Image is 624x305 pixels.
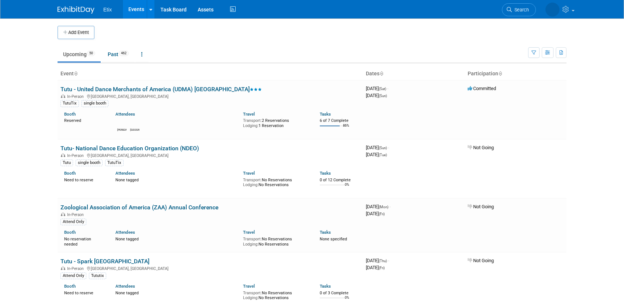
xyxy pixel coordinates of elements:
th: Dates [363,68,465,80]
span: [DATE] [366,265,385,270]
span: Committed [468,86,496,91]
span: (Thu) [379,259,387,263]
div: No Reservations No Reservations [243,176,309,188]
span: In-Person [67,266,86,271]
span: [DATE] [366,145,389,150]
span: Lodging: [243,242,259,247]
span: Not Going [468,145,494,150]
div: 6 of 7 Complete [320,118,360,123]
span: In-Person [67,212,86,217]
a: Attendees [115,171,135,176]
span: Lodging: [243,123,259,128]
span: Search [512,7,529,13]
img: In-Person Event [61,266,65,270]
span: Lodging: [243,182,259,187]
img: Lakisha Cooper [117,119,126,127]
div: Attend Only [60,219,86,225]
span: - [388,145,389,150]
span: [DATE] [366,204,391,209]
span: In-Person [67,153,86,158]
a: Sort by Start Date [379,71,383,76]
a: Upcoming50 [58,47,101,61]
span: - [389,204,391,209]
div: [GEOGRAPHIC_DATA], [GEOGRAPHIC_DATA] [60,265,360,271]
div: TutuTix [60,100,79,107]
span: [DATE] [366,93,387,98]
a: Attendees [115,284,135,289]
span: 50 [87,51,95,56]
a: Attendees [115,112,135,117]
div: Reserved [64,117,104,123]
span: Transport: [243,118,262,123]
span: (Sat) [379,87,386,91]
span: (Fri) [379,266,385,270]
th: Participation [465,68,566,80]
a: Search [502,3,536,16]
span: Transport: [243,237,262,241]
div: No Reservations No Reservations [243,289,309,301]
span: [DATE] [366,258,389,263]
div: Attend Only [60,273,86,279]
div: 0 of 12 Complete [320,178,360,183]
a: Tasks [320,171,331,176]
div: Need to reserve [64,289,104,296]
a: Booth [64,230,76,235]
a: Travel [243,112,255,117]
div: single booth [76,160,103,166]
a: Booth [64,171,76,176]
span: - [387,86,388,91]
span: Lodging: [243,295,259,300]
div: No Reservations No Reservations [243,235,309,247]
span: 462 [119,51,129,56]
div: 0 of 3 Complete [320,291,360,296]
img: Jared McEntire [545,3,559,17]
img: ExhibitDay [58,6,94,14]
span: Transport: [243,178,262,182]
span: (Fri) [379,212,385,216]
div: TutuTix [105,160,124,166]
td: 0% [345,183,349,193]
a: Sort by Participation Type [498,71,502,76]
img: In-Person Event [61,212,65,216]
span: Etix [103,7,112,13]
div: No reservation needed [64,235,104,247]
button: Add Event [58,26,94,39]
a: Tutu- National Dance Education Organization (NDEO) [60,145,199,152]
a: Attendees [115,230,135,235]
div: single booth [82,100,108,107]
span: - [388,258,389,263]
span: [DATE] [366,211,385,216]
a: Zoological Association of America (ZAA) Annual Conference [60,204,218,211]
a: Booth [64,112,76,117]
a: Tasks [320,284,331,289]
img: Sydney Lyman [130,119,139,127]
img: In-Person Event [61,94,65,98]
div: Need to reserve [64,176,104,183]
div: Tututix [89,273,106,279]
span: Not Going [468,204,494,209]
span: [DATE] [366,86,388,91]
span: (Sun) [379,146,387,150]
span: [DATE] [366,152,387,157]
span: Not Going [468,258,494,263]
span: (Sun) [379,94,387,98]
div: None tagged [115,176,238,183]
span: (Tue) [379,153,387,157]
a: Travel [243,230,255,235]
td: 86% [343,124,349,134]
div: Lakisha Cooper [117,127,126,132]
span: In-Person [67,94,86,99]
a: Sort by Event Name [74,71,77,76]
div: Sydney Lyman [130,127,139,132]
th: Event [58,68,363,80]
img: In-Person Event [61,153,65,157]
a: Travel [243,171,255,176]
a: Tutu - Spark [GEOGRAPHIC_DATA] [60,258,149,265]
a: Booth [64,284,76,289]
span: None specified [320,237,347,241]
div: [GEOGRAPHIC_DATA], [GEOGRAPHIC_DATA] [60,152,360,158]
span: Transport: [243,291,262,295]
a: Past462 [102,47,134,61]
a: Tasks [320,112,331,117]
div: 2 Reservations 1 Reservation [243,117,309,128]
